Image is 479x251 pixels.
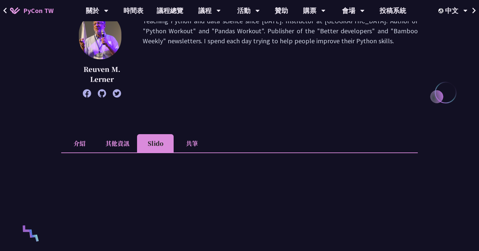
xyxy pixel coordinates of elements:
li: Slido [137,134,174,152]
img: Reuven M. Lerner [79,13,121,59]
p: Reuven M. Lerner [78,64,126,84]
a: PyCon TW [3,2,60,19]
li: 共筆 [174,134,210,152]
img: Locale Icon [438,8,445,13]
li: 介紹 [61,134,98,152]
p: Teaching Python and data science since [DATE]. Instructor at [GEOGRAPHIC_DATA]. Author of "Python... [143,16,418,94]
span: PyCon TW [23,6,54,16]
img: Home icon of PyCon TW 2025 [10,7,20,14]
li: 其他資訊 [98,134,137,152]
